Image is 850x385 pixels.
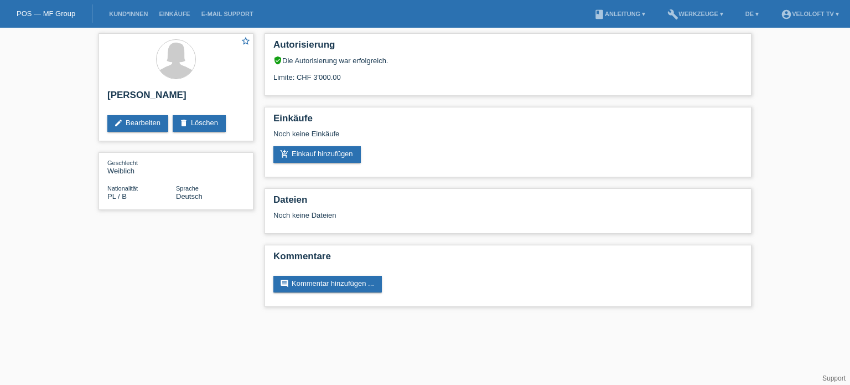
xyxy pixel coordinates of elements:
span: Deutsch [176,192,203,201]
i: star_border [241,36,251,46]
div: Weiblich [107,158,176,175]
i: build [667,9,678,20]
i: verified_user [273,56,282,65]
a: Einkäufe [153,11,195,17]
a: account_circleVeloLoft TV ▾ [775,11,844,17]
i: edit [114,119,123,127]
i: delete [179,119,188,127]
h2: Autorisierung [273,39,743,56]
a: commentKommentar hinzufügen ... [273,276,382,292]
span: Polen / B / 15.10.2012 [107,192,127,201]
a: star_border [241,36,251,48]
a: buildWerkzeuge ▾ [662,11,729,17]
i: book [594,9,605,20]
div: Noch keine Dateien [273,211,611,219]
div: Die Autorisierung war erfolgreich. [273,56,743,65]
i: add_shopping_cart [280,150,289,158]
span: Geschlecht [107,160,138,166]
a: add_shopping_cartEinkauf hinzufügen [273,146,361,163]
a: editBearbeiten [107,115,168,132]
h2: [PERSON_NAME] [107,90,245,106]
div: Noch keine Einkäufe [273,130,743,146]
a: DE ▾ [740,11,764,17]
a: E-Mail Support [196,11,259,17]
a: bookAnleitung ▾ [588,11,651,17]
a: Kund*innen [103,11,153,17]
div: Limite: CHF 3'000.00 [273,65,743,81]
h2: Kommentare [273,251,743,268]
span: Nationalität [107,185,138,192]
a: deleteLöschen [173,115,226,132]
i: comment [280,279,289,288]
span: Sprache [176,185,199,192]
a: POS — MF Group [17,9,75,18]
i: account_circle [781,9,792,20]
a: Support [822,374,846,382]
h2: Einkäufe [273,113,743,130]
h2: Dateien [273,194,743,211]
